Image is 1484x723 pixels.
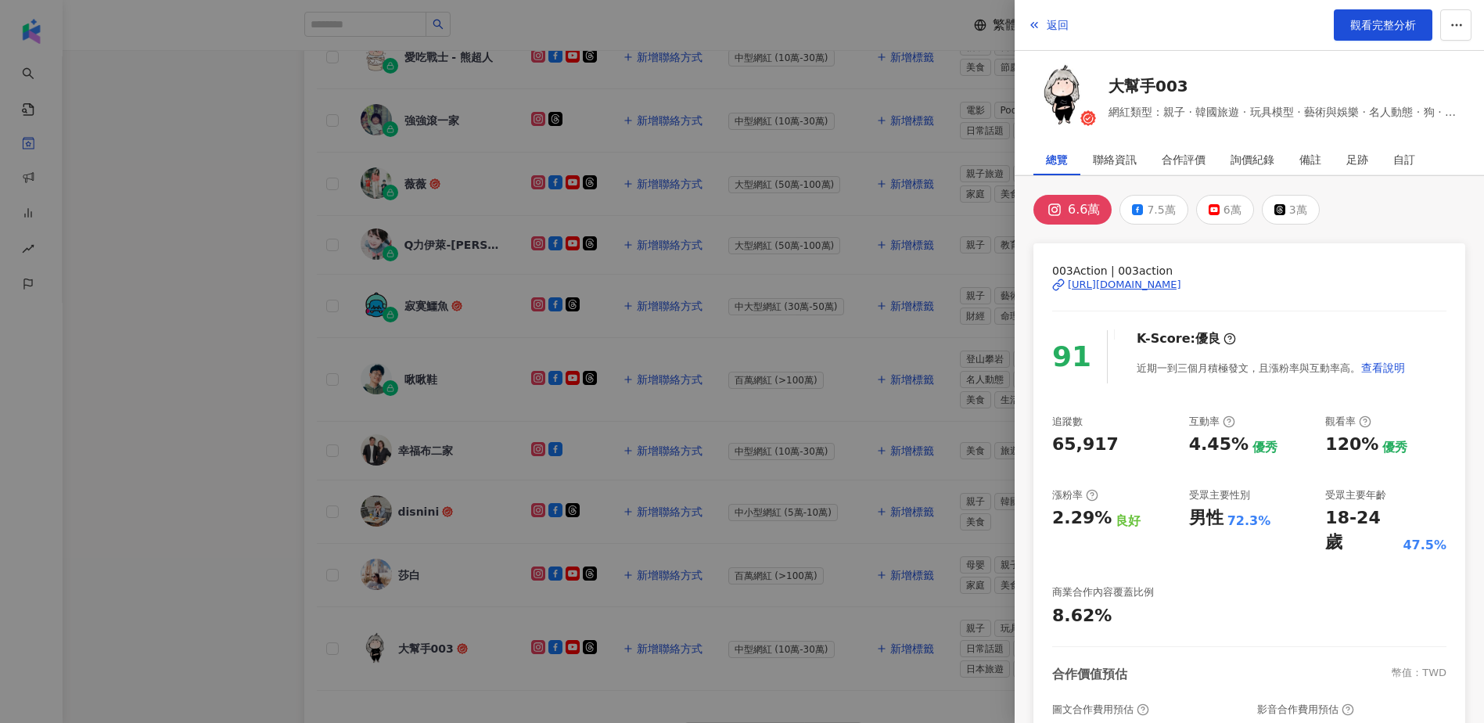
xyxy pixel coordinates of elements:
div: 120% [1325,433,1378,457]
span: 網紅類型：親子 · 韓國旅遊 · 玩具模型 · 藝術與娛樂 · 名人動態 · 狗 · 教育與學習 · 家庭 · 美食 · 醫療與健康 · 穿搭 [1109,103,1465,120]
div: 47.5% [1403,537,1446,554]
a: 大幫手003 [1109,75,1465,97]
div: 8.62% [1052,604,1112,628]
div: 合作評價 [1162,144,1206,175]
div: 漲粉率 [1052,488,1098,502]
div: 6.6萬 [1068,199,1100,221]
div: 18-24 歲 [1325,506,1399,555]
div: 近期一到三個月積極發文，且漲粉率與互動率高。 [1137,352,1406,383]
span: 觀看完整分析 [1350,19,1416,31]
div: 2.29% [1052,506,1112,531]
div: 優良 [1195,330,1220,347]
div: 自訂 [1393,144,1415,175]
div: 3萬 [1289,199,1307,221]
button: 返回 [1027,9,1069,41]
div: 商業合作內容覆蓋比例 [1052,585,1154,599]
div: 7.5萬 [1147,199,1175,221]
a: KOL Avatar [1033,63,1096,131]
a: [URL][DOMAIN_NAME] [1052,278,1446,292]
div: 觀看率 [1325,415,1371,429]
div: 追蹤數 [1052,415,1083,429]
span: 返回 [1047,19,1069,31]
div: 互動率 [1189,415,1235,429]
span: 003Action | 003action [1052,262,1446,279]
div: 聯絡資訊 [1093,144,1137,175]
div: 影音合作費用預估 [1257,703,1354,717]
span: 查看說明 [1361,361,1405,374]
button: 6萬 [1196,195,1254,225]
a: 觀看完整分析 [1334,9,1432,41]
div: 男性 [1189,506,1223,531]
div: 受眾主要年齡 [1325,488,1386,502]
div: 圖文合作費用預估 [1052,703,1149,717]
div: 4.45% [1189,433,1249,457]
div: 良好 [1116,513,1141,530]
div: 詢價紀錄 [1231,144,1274,175]
div: 幣值：TWD [1392,666,1446,683]
div: 72.3% [1227,513,1271,530]
div: 91 [1052,335,1091,379]
div: 備註 [1299,144,1321,175]
div: 合作價值預估 [1052,666,1127,683]
div: 總覽 [1046,144,1068,175]
img: KOL Avatar [1033,63,1096,126]
div: 6萬 [1223,199,1241,221]
button: 查看說明 [1360,352,1406,383]
div: 65,917 [1052,433,1119,457]
button: 3萬 [1262,195,1320,225]
div: 受眾主要性別 [1189,488,1250,502]
div: [URL][DOMAIN_NAME] [1068,278,1181,292]
div: 優秀 [1382,439,1407,456]
button: 6.6萬 [1033,195,1112,225]
div: K-Score : [1137,330,1236,347]
button: 7.5萬 [1119,195,1188,225]
div: 優秀 [1252,439,1277,456]
div: 足跡 [1346,144,1368,175]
